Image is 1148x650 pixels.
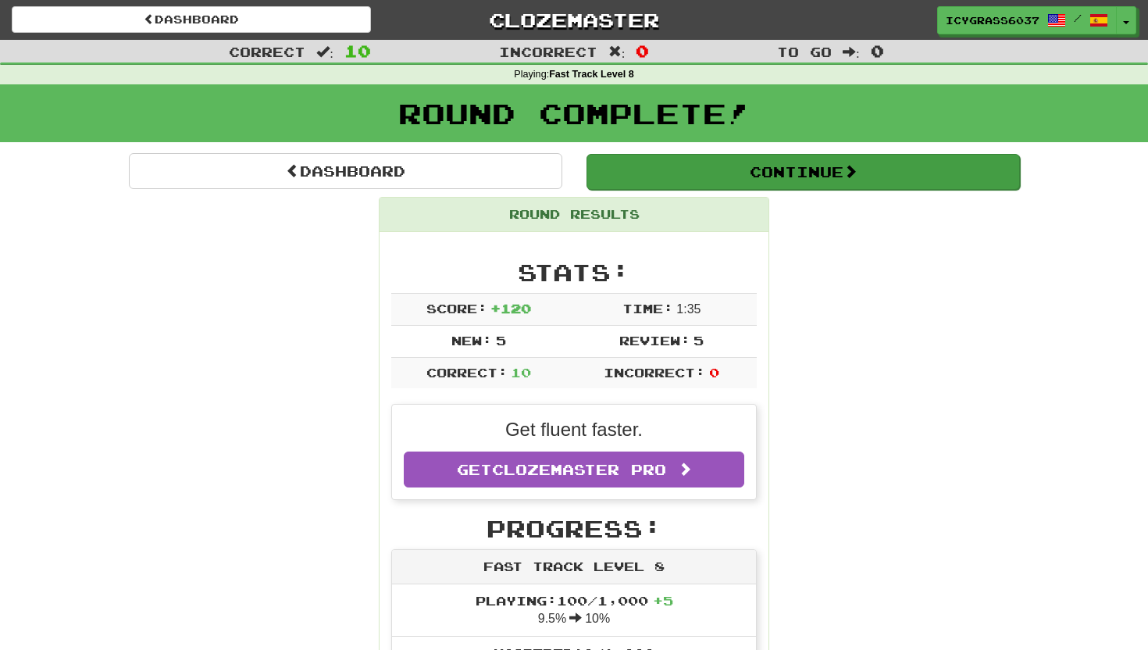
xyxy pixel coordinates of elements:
strong: Fast Track Level 8 [549,69,634,80]
span: 1 : 35 [676,302,701,316]
span: IcyGrass6037 [946,13,1039,27]
h2: Stats: [391,259,757,285]
span: Score: [426,301,487,316]
span: Time: [622,301,673,316]
div: Fast Track Level 8 [392,550,756,584]
span: 10 [511,365,531,380]
span: + 5 [653,593,673,608]
button: Continue [586,154,1020,190]
span: Correct: [426,365,508,380]
a: Dashboard [129,153,562,189]
p: Get fluent faster. [404,416,744,443]
span: 0 [871,41,884,60]
span: Review: [619,333,690,348]
span: Incorrect [499,44,597,59]
span: 5 [693,333,704,348]
span: : [843,45,860,59]
span: / [1074,12,1082,23]
span: : [608,45,626,59]
span: Clozemaster Pro [492,461,666,478]
span: New: [451,333,492,348]
span: 5 [496,333,506,348]
span: Playing: 100 / 1,000 [476,593,673,608]
span: To go [777,44,832,59]
div: Round Results [380,198,768,232]
span: 0 [636,41,649,60]
span: + 120 [490,301,531,316]
span: : [316,45,333,59]
a: Clozemaster [394,6,754,34]
a: Dashboard [12,6,371,33]
span: 10 [344,41,371,60]
li: 9.5% 10% [392,584,756,637]
a: GetClozemaster Pro [404,452,744,487]
span: 0 [709,365,719,380]
h2: Progress: [391,516,757,541]
span: Incorrect: [604,365,705,380]
a: IcyGrass6037 / [937,6,1117,34]
h1: Round Complete! [5,98,1143,129]
span: Correct [229,44,305,59]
